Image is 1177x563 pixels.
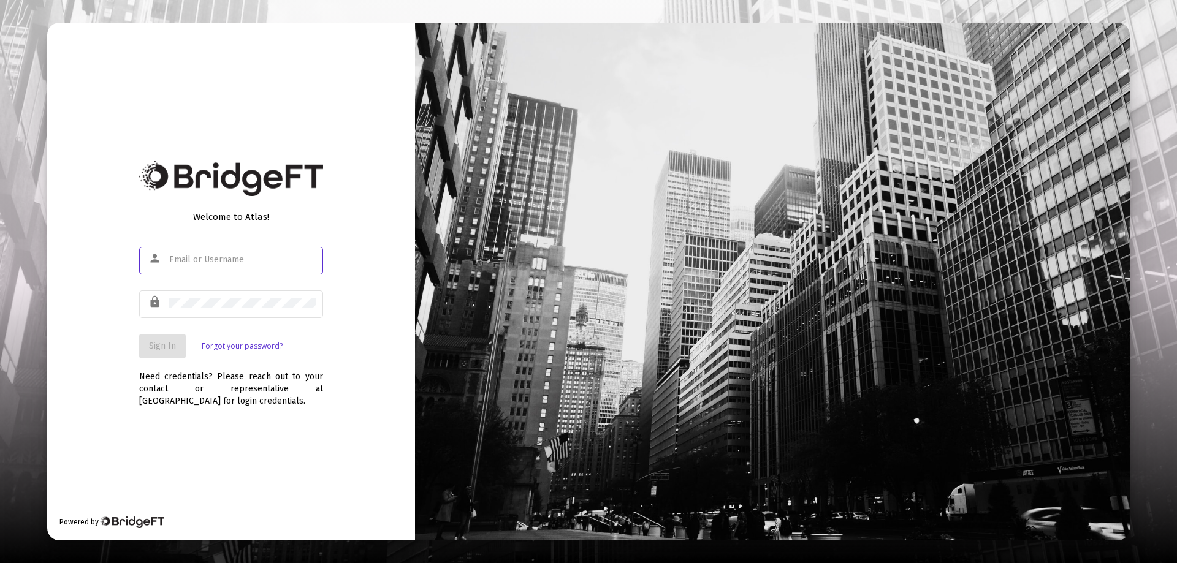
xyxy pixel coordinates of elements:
div: Need credentials? Please reach out to your contact or representative at [GEOGRAPHIC_DATA] for log... [139,358,323,407]
button: Sign In [139,334,186,358]
div: Welcome to Atlas! [139,211,323,223]
mat-icon: lock [148,295,163,309]
span: Sign In [149,341,176,351]
a: Forgot your password? [202,340,283,352]
div: Powered by [59,516,164,528]
img: Bridge Financial Technology Logo [100,516,164,528]
img: Bridge Financial Technology Logo [139,161,323,196]
mat-icon: person [148,251,163,266]
input: Email or Username [169,255,316,265]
